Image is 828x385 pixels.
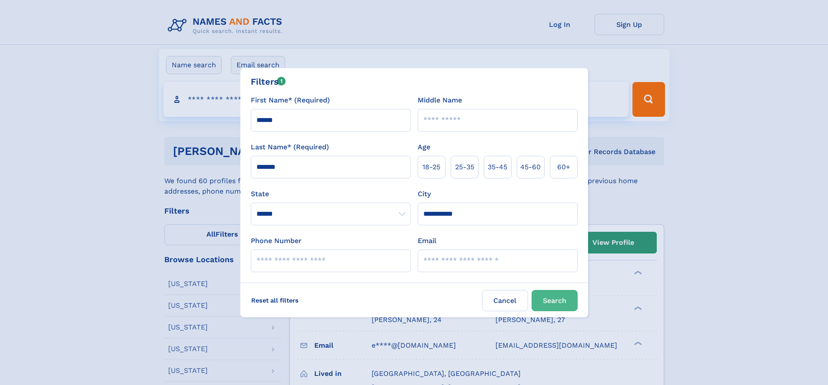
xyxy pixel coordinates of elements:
[418,142,430,152] label: Age
[418,189,431,199] label: City
[422,162,440,172] span: 18‑25
[251,189,411,199] label: State
[251,142,329,152] label: Last Name* (Required)
[520,162,541,172] span: 45‑60
[418,236,436,246] label: Email
[455,162,474,172] span: 25‑35
[246,290,304,311] label: Reset all filters
[251,236,302,246] label: Phone Number
[482,290,528,311] label: Cancel
[251,75,286,88] div: Filters
[557,162,570,172] span: 60+
[532,290,578,311] button: Search
[488,162,507,172] span: 35‑45
[418,95,462,105] label: Middle Name
[251,95,330,105] label: First Name* (Required)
